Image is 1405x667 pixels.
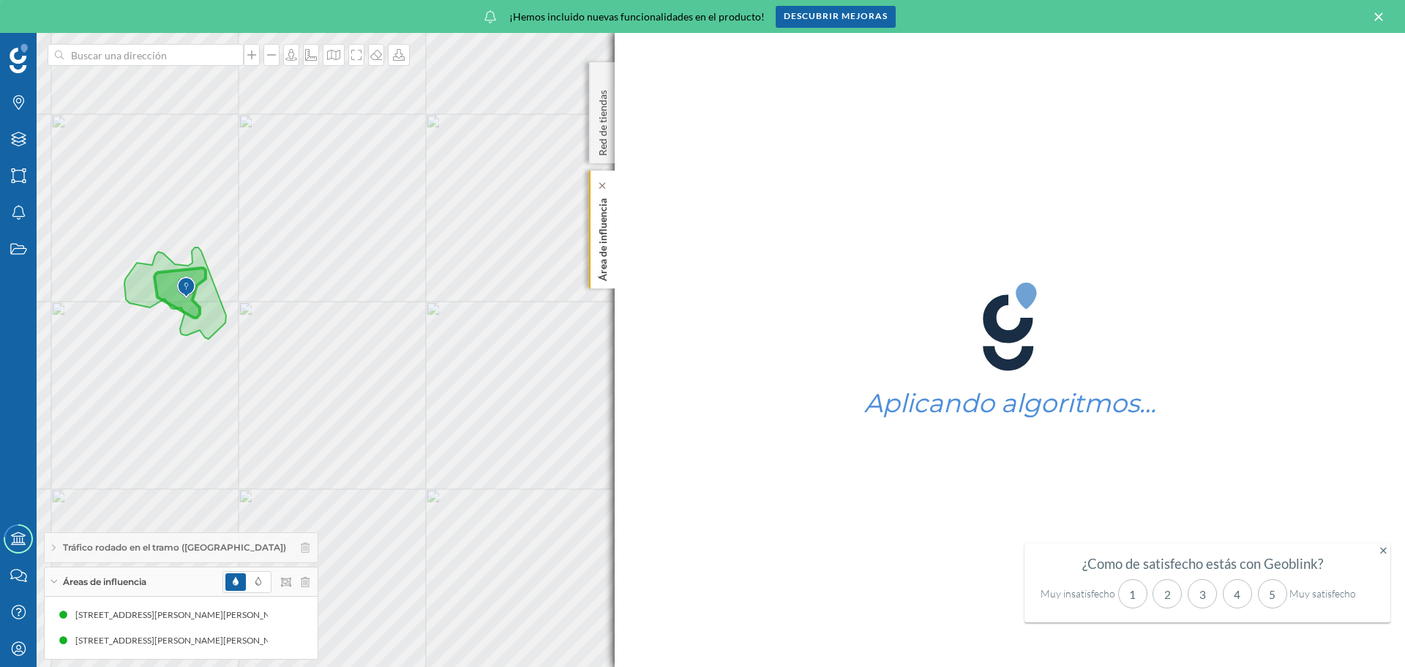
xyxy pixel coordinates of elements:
[1035,556,1371,571] div: ¿Como de satisfecho estás con Geoblink?
[509,10,765,24] span: ¡Hemos incluido nuevas funcionalidades en el producto!
[29,10,81,23] span: Soporte
[596,84,610,156] p: Red de tiendas
[1223,579,1252,608] div: 4
[1153,579,1182,608] div: 2
[1258,579,1287,608] div: 5
[1118,579,1147,608] div: 1
[73,633,363,648] div: [STREET_ADDRESS][PERSON_NAME][PERSON_NAME] (5 min Andando)
[596,193,610,281] p: Área de influencia
[63,575,146,589] span: Áreas de influencia
[10,44,28,73] img: Geoblink Logo
[177,273,195,302] img: Marker
[63,541,286,554] span: Tráfico rodado en el tramo ([GEOGRAPHIC_DATA])
[864,390,1156,417] h1: Aplicando algoritmos…
[1035,586,1115,601] div: Muy insatisfecho
[73,608,363,622] div: [STREET_ADDRESS][PERSON_NAME][PERSON_NAME] (3 min Andando)
[1289,586,1370,601] div: Muy satisfecho
[1188,579,1217,608] div: 3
